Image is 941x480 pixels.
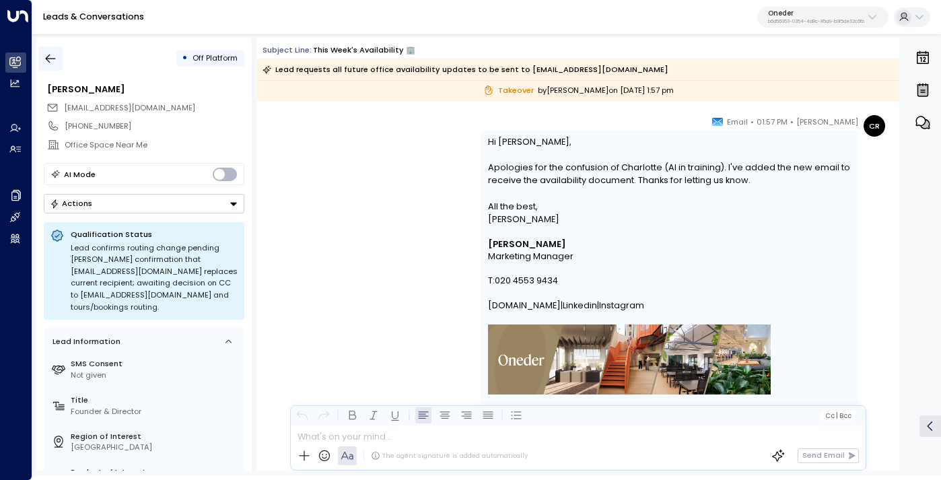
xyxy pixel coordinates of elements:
p: b6d56953-0354-4d8c-85a9-b9f5de32c6fb [768,19,864,24]
div: [PERSON_NAME] [47,83,244,96]
button: Cc|Bcc [821,411,856,421]
div: Office Space Near Me [65,139,244,151]
div: AI Mode [64,168,96,181]
div: Lead confirms routing change pending [PERSON_NAME] confirmation that [EMAIL_ADDRESS][DOMAIN_NAME]... [71,242,238,314]
div: by [PERSON_NAME] on [DATE] 1:57 pm [257,79,899,102]
span: 020 4553 9434 [495,275,558,287]
label: Title [71,395,240,406]
a: Linkedin [563,299,597,312]
span: | [597,299,599,312]
div: Not given [71,370,240,381]
div: Founder & Director [71,406,240,417]
label: SMS Consent [71,358,240,370]
span: Cc Bcc [825,412,851,419]
div: [PERSON_NAME] [488,213,852,226]
span: | [836,412,838,419]
div: Lead Information [48,336,120,347]
span: [PERSON_NAME] [796,115,858,129]
p: Qualification Status [71,229,238,240]
button: Redo [316,407,332,423]
img: AIorK4xgl0dpqvvG-kZFXm52vL_tN0JQmScZw0Z4DfDBnZmEeKRxPLAjCunOjaMm_mkaSCkOp6EPxD-qEp9J [488,324,771,395]
div: Actions [50,199,92,208]
div: • [182,48,188,68]
div: [GEOGRAPHIC_DATA] [71,442,240,453]
div: This week's availability 🏢 [313,44,415,56]
a: Instagram [599,299,644,312]
span: Email [727,115,748,129]
div: Lead requests all future office availability updates to be sent to [EMAIL_ADDRESS][DOMAIN_NAME] [263,63,668,76]
div: [PHONE_NUMBER] [65,121,244,132]
button: Undo [294,407,310,423]
span: 01:57 PM [757,115,788,129]
button: Onederb6d56953-0354-4d8c-85a9-b9f5de32c6fb [757,7,888,28]
span: Takeover [483,85,534,96]
span: • [790,115,794,129]
span: Subject Line: [263,44,312,55]
button: Actions [44,194,244,213]
span: Off Platform [193,53,238,63]
div: The agent signature is added automatically [371,451,528,460]
div: All the best, [488,200,852,213]
span: [PERSON_NAME] [488,238,566,250]
span: • [751,115,754,129]
div: Apologies for the confusion of Charlotte (AI in training). I've added the new email to receive th... [488,161,852,186]
p: Oneder [768,9,864,18]
span: perry@officespacenearme.co.uk [64,102,195,114]
span: Marketing Manager [488,250,573,263]
span: [EMAIL_ADDRESS][DOMAIN_NAME] [64,102,195,113]
span: T: [488,275,495,287]
a: Leads & Conversations [43,11,144,22]
div: Hi [PERSON_NAME], [488,135,852,148]
span: | [561,299,563,312]
a: [DOMAIN_NAME] [488,299,561,312]
label: Region of Interest [71,431,240,442]
div: Button group with a nested menu [44,194,244,213]
div: CR [864,115,885,137]
label: Product of Interest [71,467,240,478]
